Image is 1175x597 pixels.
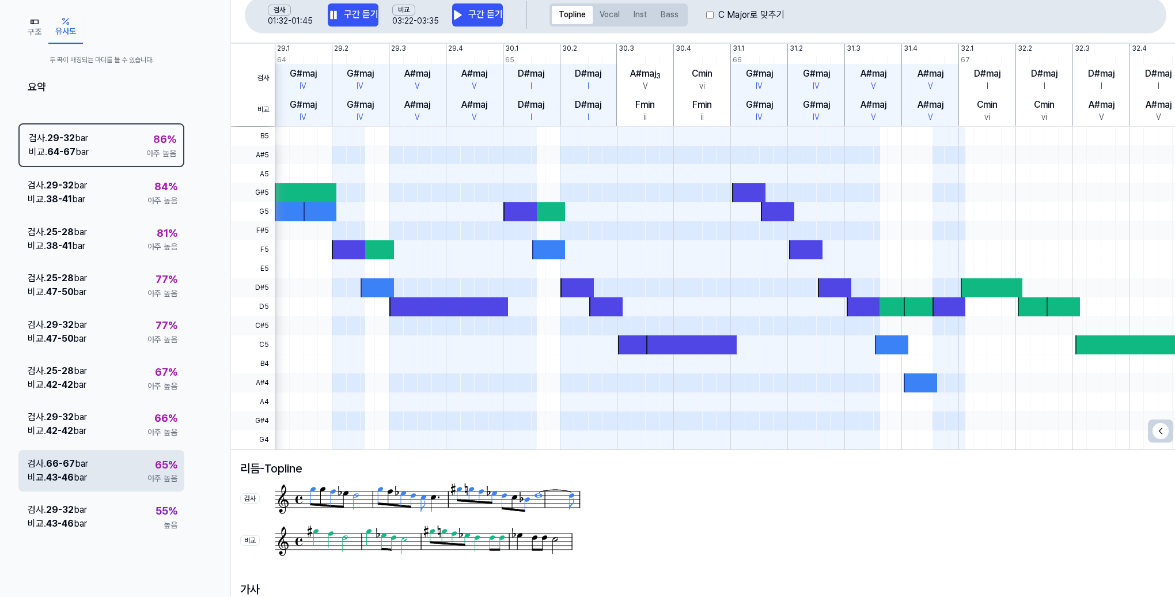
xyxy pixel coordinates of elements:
[46,365,74,376] span: 25 - 28
[1034,98,1055,112] div: Cmin
[156,503,177,520] span: 55 %
[154,410,177,427] span: 66 %
[756,81,763,92] div: IV
[643,81,648,92] div: V
[392,16,448,25] span: 03:22 - 03:35
[334,44,348,54] div: 29.2
[575,67,601,81] div: D#maj
[699,81,705,92] div: vi
[147,381,177,392] span: 아주 높음
[718,8,784,22] label: C Major로 맞추기
[164,520,177,531] span: 높음
[46,458,75,469] span: 66 - 67
[157,225,177,242] span: 81 %
[147,288,177,300] span: 아주 높음
[452,3,503,27] button: 구간 듣기
[46,319,74,330] span: 29 - 32
[28,271,87,285] div: 검사 . bar
[977,98,998,112] div: Cmin
[1132,44,1147,54] div: 32.4
[29,131,89,145] div: 검사 . bar
[692,67,712,81] div: Cmin
[155,364,177,381] span: 67 %
[240,535,260,546] div: 비교
[300,81,306,92] div: IV
[1146,98,1172,112] div: A#maj
[1158,81,1159,92] div: I
[505,55,514,65] div: 65
[461,98,487,112] div: A#maj
[156,318,177,334] span: 77 %
[1075,44,1090,54] div: 32.3
[28,225,87,239] div: 검사 . bar
[46,180,74,191] span: 29 - 32
[231,221,275,240] span: F#5
[518,98,544,112] div: D#maj
[530,112,532,123] div: I
[1099,112,1104,123] div: V
[813,81,820,92] div: IV
[847,44,861,54] div: 31.3
[240,459,1171,478] h1: 리듬 - Topline
[961,55,970,65] div: 67
[861,67,886,81] div: A#maj
[505,44,518,54] div: 30.1
[18,55,184,65] span: 두 곡이 매칭되는 마디를 볼 수 있습니다.
[928,112,933,123] div: V
[347,98,374,112] div: G#maj
[472,112,477,123] div: V
[974,67,1000,81] div: D#maj
[733,55,742,65] div: 66
[28,318,87,332] div: 검사 . bar
[46,240,72,251] span: 38 - 41
[18,74,184,100] div: 요약
[290,98,317,112] div: G#maj
[46,194,72,205] span: 38 - 41
[268,5,291,16] div: 검사
[46,286,73,297] span: 47 - 50
[28,517,87,531] div: 비교 . bar
[654,6,685,24] button: Bass
[28,457,88,471] div: 검사 . bar
[803,67,830,81] div: G#maj
[404,67,430,81] div: A#maj
[231,297,275,316] span: D5
[587,81,589,92] div: I
[1031,67,1057,81] div: D#maj
[803,98,830,112] div: G#maj
[28,192,87,206] div: 비교 . bar
[268,16,323,25] span: 01:32 - 01:45
[562,44,577,54] div: 30.2
[147,195,177,207] span: 아주 높음
[575,98,601,112] div: D#maj
[593,6,627,24] button: Vocal
[619,44,634,54] div: 30.3
[28,378,87,392] div: 비교 . bar
[347,67,374,81] div: G#maj
[448,44,463,54] div: 29.4
[1156,112,1161,123] div: V
[155,457,177,474] span: 65 %
[1044,81,1045,92] div: I
[46,425,73,436] span: 42 - 42
[154,179,177,195] span: 84 %
[231,127,275,146] span: B5
[357,112,363,123] div: IV
[290,67,317,81] div: G#maj
[240,493,260,504] div: 검사
[918,98,943,112] div: A#maj
[46,379,73,390] span: 42 - 42
[928,81,933,92] div: V
[904,44,918,54] div: 31.4
[627,6,654,24] button: Inst
[231,373,275,392] span: A#4
[46,411,74,422] span: 29 - 32
[630,67,661,81] div: A#maj
[918,67,943,81] div: A#maj
[46,273,74,284] span: 25 - 28
[961,44,973,54] div: 32.1
[28,471,88,485] div: 비교 . bar
[392,5,415,16] div: 비교
[147,473,177,485] span: 아주 높음
[300,112,306,123] div: IV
